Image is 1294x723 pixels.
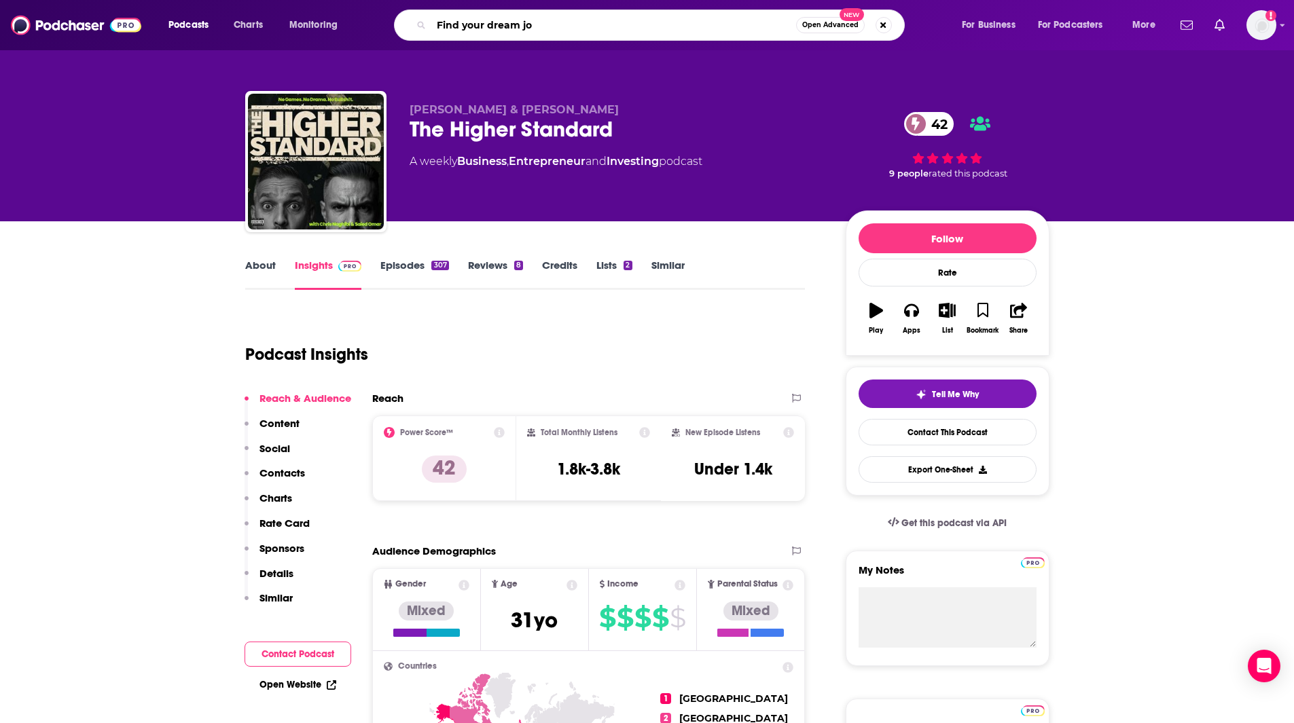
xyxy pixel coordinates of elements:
button: Contacts [245,466,305,492]
button: Play [859,294,894,343]
span: $ [617,607,633,629]
a: Investing [607,155,659,168]
span: For Business [962,16,1016,35]
button: Open AdvancedNew [796,17,865,33]
span: Gender [395,580,426,589]
span: Countries [398,662,437,671]
span: More [1132,16,1155,35]
span: [PERSON_NAME] & ﻿[PERSON_NAME] [410,103,619,116]
button: open menu [280,14,355,36]
img: Podchaser Pro [1021,705,1045,716]
button: open menu [159,14,226,36]
button: Follow [859,223,1037,253]
img: User Profile [1246,10,1276,40]
a: Reviews8 [468,259,523,290]
button: tell me why sparkleTell Me Why [859,379,1037,408]
button: Sponsors [245,542,304,567]
img: Podchaser Pro [1021,557,1045,568]
img: The Higher Standard [248,94,384,229]
a: Credits [542,259,577,290]
span: Charts [234,16,263,35]
button: Social [245,442,290,467]
button: Details [245,567,293,592]
p: Content [259,417,300,430]
a: Business [457,155,507,168]
span: Monitoring [289,16,338,35]
button: Rate Card [245,517,310,542]
p: Sponsors [259,542,304,555]
div: Rate [859,259,1037,286]
div: Bookmark [967,327,999,335]
span: Logged in as AtriaBooks [1246,10,1276,40]
h2: Reach [372,392,403,405]
h2: Total Monthly Listens [541,428,617,437]
h2: Audience Demographics [372,544,496,557]
span: $ [652,607,668,629]
p: Similar [259,591,293,604]
div: A weekly podcast [410,153,702,170]
button: Similar [245,591,293,616]
img: Podchaser Pro [338,261,362,272]
span: Age [501,580,518,589]
img: tell me why sparkle [916,389,927,400]
a: Show notifications dropdown [1209,14,1230,37]
button: Content [245,417,300,442]
a: About [245,259,276,290]
button: Bookmark [965,294,1001,343]
div: Play [869,327,883,335]
span: , [507,155,509,168]
p: Contacts [259,466,305,479]
span: $ [670,607,685,629]
button: open menu [1123,14,1172,36]
p: 42 [422,456,467,483]
svg: Add a profile image [1265,10,1276,21]
p: Reach & Audience [259,392,351,405]
button: Show profile menu [1246,10,1276,40]
a: Charts [225,14,271,36]
div: 8 [514,261,523,270]
a: Pro website [1021,555,1045,568]
span: Tell Me Why [932,389,979,400]
span: 1 [660,693,671,704]
button: Share [1001,294,1036,343]
h3: Under 1.4k [694,459,772,479]
div: Search podcasts, credits, & more... [407,10,918,41]
a: Entrepreneur [509,155,586,168]
button: List [929,294,965,343]
div: Open Intercom Messenger [1248,650,1280,682]
input: Search podcasts, credits, & more... [431,14,796,36]
div: 307 [431,261,448,270]
p: Rate Card [259,517,310,530]
a: Lists2 [596,259,632,290]
a: Get this podcast via API [877,506,1018,540]
a: Podchaser - Follow, Share and Rate Podcasts [11,12,141,38]
button: Contact Podcast [245,642,351,667]
span: Income [607,580,639,589]
span: 31 yo [511,607,558,633]
button: Export One-Sheet [859,456,1037,483]
a: Episodes307 [380,259,448,290]
div: Share [1009,327,1028,335]
span: For Podcasters [1038,16,1103,35]
div: List [942,327,953,335]
h2: Power Score™ [400,428,453,437]
span: [GEOGRAPHIC_DATA] [679,692,788,705]
div: Apps [903,327,920,335]
button: open menu [952,14,1032,36]
a: Contact This Podcast [859,419,1037,445]
p: Charts [259,492,292,504]
p: Details [259,567,293,580]
div: 42 9 peoplerated this podcast [846,103,1049,187]
div: Mixed [399,601,454,620]
button: open menu [1029,14,1123,36]
a: InsightsPodchaser Pro [295,259,362,290]
span: and [586,155,607,168]
span: New [840,8,864,21]
h3: 1.8k-3.8k [557,459,620,479]
h2: New Episode Listens [685,428,760,437]
span: rated this podcast [929,168,1007,179]
a: Pro website [1021,703,1045,716]
span: $ [634,607,651,629]
button: Apps [894,294,929,343]
div: Mixed [723,601,778,620]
